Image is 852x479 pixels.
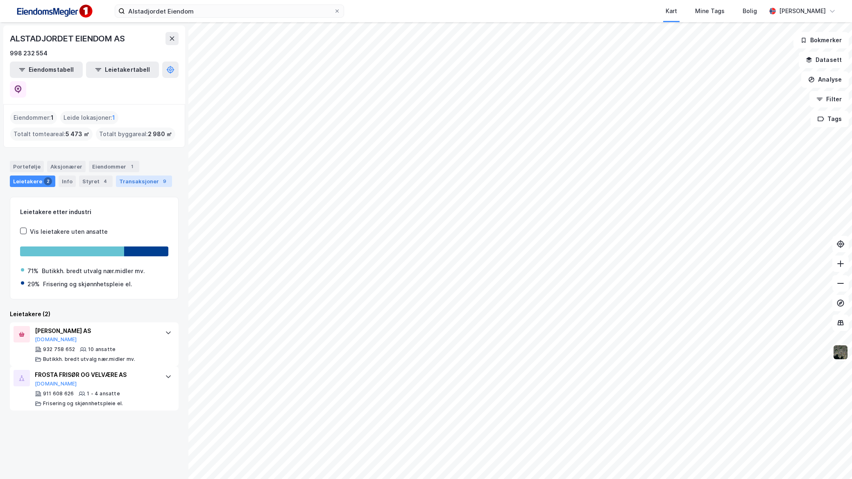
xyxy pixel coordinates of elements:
[43,356,135,363] div: Butikkh. bredt utvalg nær.midler mv.
[125,5,334,17] input: Søk på adresse, matrikkel, gårdeiere, leietakere eller personer
[10,161,44,172] div: Portefølje
[10,309,179,319] div: Leietakere (2)
[666,6,677,16] div: Kart
[43,390,74,397] div: 911 608 626
[116,176,172,187] div: Transaksjoner
[51,113,54,123] span: 1
[43,400,123,407] div: Frisering og skjønnhetspleie el.
[10,176,55,187] div: Leietakere
[833,344,848,360] img: 9k=
[86,62,159,78] button: Leietakertabell
[35,381,77,387] button: [DOMAIN_NAME]
[128,162,136,171] div: 1
[35,326,157,336] div: [PERSON_NAME] AS
[43,279,132,289] div: Frisering og skjønnhetspleie el.
[30,227,108,237] div: Vis leietakere uten ansatte
[809,91,849,107] button: Filter
[96,128,175,141] div: Totalt byggareal :
[811,440,852,479] div: Kontrollprogram for chat
[42,266,145,276] div: Butikkh. bredt utvalg nær.midler mv.
[87,390,120,397] div: 1 - 4 ansatte
[10,32,126,45] div: ALSTADJORDET EIENDOM AS
[79,176,113,187] div: Styret
[66,129,89,139] span: 5 473 ㎡
[743,6,757,16] div: Bolig
[27,266,39,276] div: 71%
[10,62,83,78] button: Eiendomstabell
[35,370,157,380] div: FROSTA FRISØR OG VELVÆRE AS
[60,111,118,124] div: Leide lokasjoner :
[811,440,852,479] iframe: Chat Widget
[47,161,86,172] div: Aksjonærer
[801,71,849,88] button: Analyse
[43,346,75,353] div: 932 758 652
[148,129,172,139] span: 2 980 ㎡
[89,161,139,172] div: Eiendommer
[27,279,40,289] div: 29%
[44,177,52,185] div: 2
[695,6,725,16] div: Mine Tags
[10,111,57,124] div: Eiendommer :
[10,128,93,141] div: Totalt tomteareal :
[101,177,109,185] div: 4
[35,336,77,343] button: [DOMAIN_NAME]
[88,346,116,353] div: 10 ansatte
[13,2,95,21] img: F4PB6Px+NJ5v8B7XTbfpPpyloAAAAASUVORK5CYII=
[10,48,48,58] div: 998 232 554
[811,111,849,127] button: Tags
[59,176,76,187] div: Info
[779,6,826,16] div: [PERSON_NAME]
[793,32,849,48] button: Bokmerker
[20,207,168,217] div: Leietakere etter industri
[112,113,115,123] span: 1
[799,52,849,68] button: Datasett
[161,177,169,185] div: 9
